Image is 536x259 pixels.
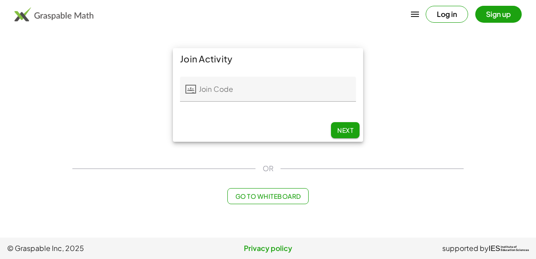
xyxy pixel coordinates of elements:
[331,122,360,138] button: Next
[426,6,468,23] button: Log in
[227,188,308,204] button: Go to Whiteboard
[489,244,500,253] span: IES
[181,243,355,254] a: Privacy policy
[173,48,363,70] div: Join Activity
[263,163,273,174] span: OR
[7,243,181,254] span: © Graspable Inc, 2025
[501,246,529,252] span: Institute of Education Sciences
[235,192,301,200] span: Go to Whiteboard
[475,6,522,23] button: Sign up
[442,243,489,254] span: supported by
[489,243,529,254] a: IESInstitute ofEducation Sciences
[337,126,353,134] span: Next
